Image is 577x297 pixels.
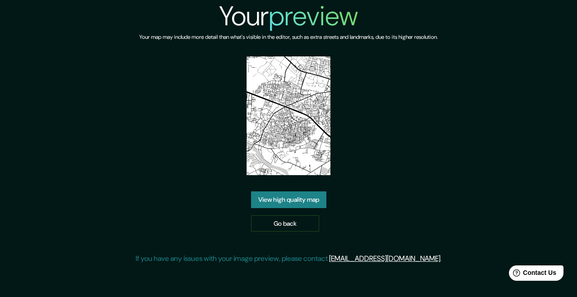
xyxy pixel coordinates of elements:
img: created-map-preview [247,56,330,175]
iframe: Help widget launcher [497,262,567,287]
a: Go back [251,215,319,232]
a: [EMAIL_ADDRESS][DOMAIN_NAME] [329,254,440,263]
p: If you have any issues with your image preview, please contact . [136,253,442,264]
h6: Your map may include more detail than what's visible in the editor, such as extra streets and lan... [139,32,438,42]
a: View high quality map [251,191,326,208]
